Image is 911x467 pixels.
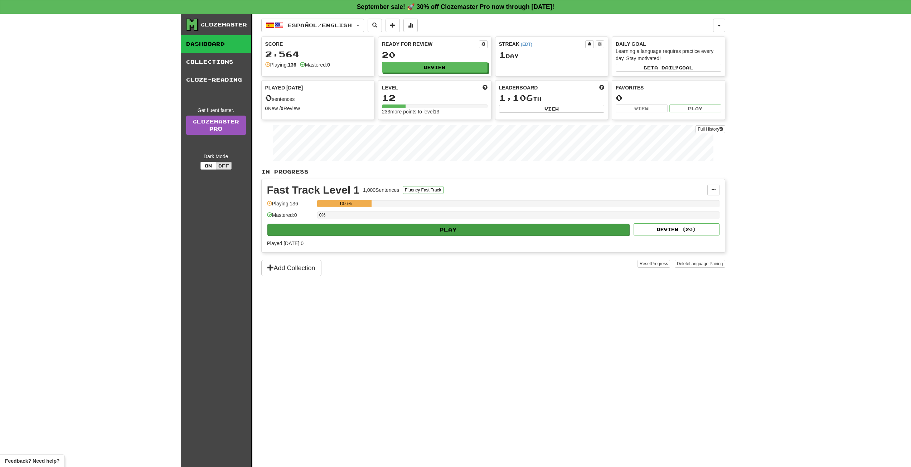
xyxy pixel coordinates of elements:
strong: 136 [288,62,296,68]
div: th [499,93,605,103]
a: Cloze-Reading [181,71,251,89]
button: View [499,105,605,113]
button: More stats [403,19,418,32]
button: Review [382,62,488,73]
strong: 0 [265,106,268,111]
div: 233 more points to level 13 [382,108,488,115]
a: Dashboard [181,35,251,53]
button: Seta dailygoal [616,64,721,72]
a: ClozemasterPro [186,116,246,135]
div: Playing: [265,61,296,68]
div: 13.6% [319,200,372,207]
div: Dark Mode [186,153,246,160]
div: Clozemaster [200,21,247,28]
button: Play [267,224,630,236]
span: Played [DATE]: 0 [267,240,304,246]
span: Level [382,84,398,91]
span: Progress [651,261,668,266]
span: Played [DATE] [265,84,303,91]
div: Learning a language requires practice every day. Stay motivated! [616,48,721,62]
div: sentences [265,93,371,103]
span: 0 [265,93,272,103]
strong: September sale! 🚀 30% off Clozemaster Pro now through [DATE]! [357,3,554,10]
div: Ready for Review [382,40,479,48]
button: Review (20) [634,223,719,235]
button: On [200,162,216,170]
div: Streak [499,40,586,48]
div: Daily Goal [616,40,721,48]
span: 1,106 [499,93,533,103]
button: Search sentences [368,19,382,32]
button: View [616,104,668,112]
button: ResetProgress [638,260,670,268]
button: Play [669,104,721,112]
span: Score more points to level up [483,84,488,91]
span: Español / English [287,22,352,28]
strong: 0 [281,106,284,111]
div: Score [265,40,371,48]
div: Mastered: [300,61,330,68]
div: Mastered: 0 [267,211,314,223]
div: Day [499,50,605,60]
span: This week in points, UTC [599,84,604,91]
div: New / Review [265,105,371,112]
div: 0 [616,93,721,102]
div: 20 [382,50,488,59]
a: (EDT) [521,42,532,47]
div: Favorites [616,84,721,91]
button: DeleteLanguage Pairing [675,260,725,268]
button: Add Collection [261,260,321,276]
span: Open feedback widget [5,457,59,464]
a: Collections [181,53,251,71]
div: 12 [382,93,488,102]
strong: 0 [327,62,330,68]
button: Off [216,162,232,170]
div: Playing: 136 [267,200,314,212]
div: Get fluent faster. [186,107,246,114]
div: 2,564 [265,50,371,59]
span: a daily [654,65,679,70]
button: Full History [696,125,725,133]
p: In Progress [261,168,725,175]
span: Language Pairing [689,261,723,266]
span: 1 [499,50,506,60]
button: Add sentence to collection [386,19,400,32]
button: Fluency Fast Track [403,186,443,194]
div: Fast Track Level 1 [267,185,360,195]
button: Español/English [261,19,364,32]
span: Leaderboard [499,84,538,91]
div: 1,000 Sentences [363,186,399,194]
